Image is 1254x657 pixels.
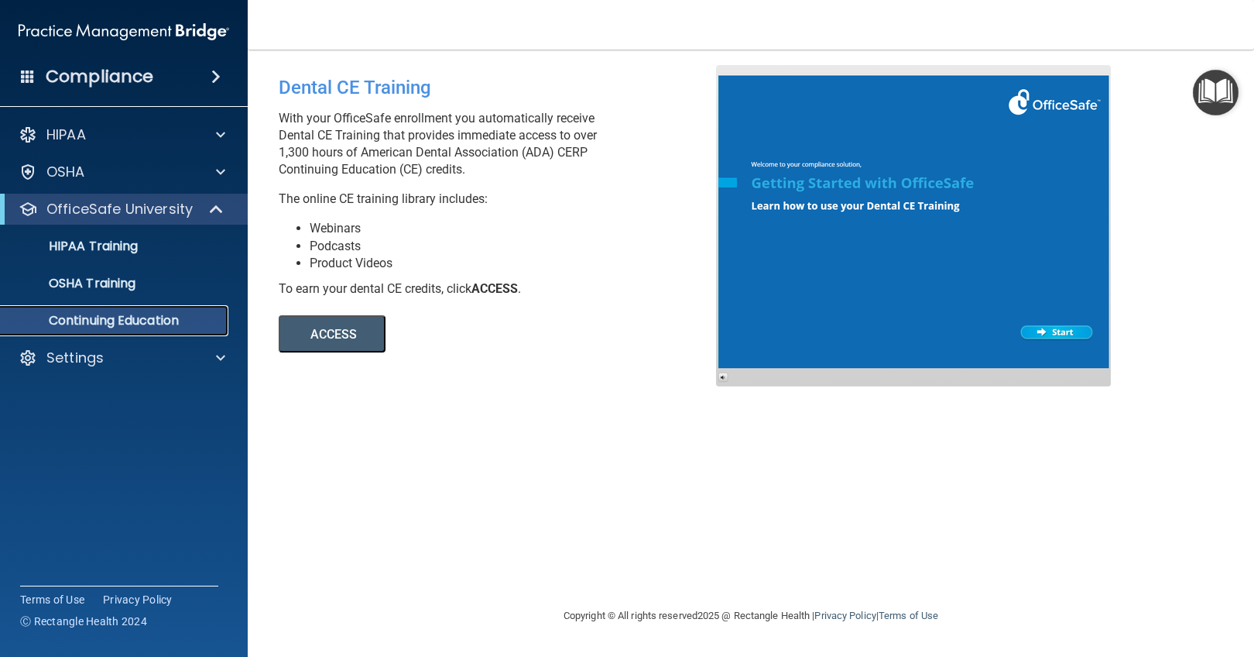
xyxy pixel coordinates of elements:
[986,547,1235,609] iframe: Drift Widget Chat Controller
[19,16,229,47] img: PMB logo
[10,276,135,291] p: OSHA Training
[46,66,153,88] h4: Compliance
[279,315,385,353] button: ACCESS
[279,329,702,341] a: ACCESS
[279,280,728,298] div: To earn your dental CE credits, click .
[19,126,225,144] a: HIPAA
[310,220,728,237] li: Webinars
[879,610,938,621] a: Terms of Use
[19,200,224,218] a: OfficeSafe University
[1193,70,1239,115] button: Open Resource Center
[10,239,138,254] p: HIPAA Training
[471,281,518,296] b: ACCESS
[46,163,85,181] p: OSHA
[19,163,225,181] a: OSHA
[279,65,728,110] div: Dental CE Training
[10,313,221,328] p: Continuing Education
[814,610,875,621] a: Privacy Policy
[310,238,728,255] li: Podcasts
[20,614,147,629] span: Ⓒ Rectangle Health 2024
[279,191,728,208] p: The online CE training library includes:
[46,200,193,218] p: OfficeSafe University
[310,255,728,272] li: Product Videos
[19,349,225,367] a: Settings
[468,591,1033,641] div: Copyright © All rights reserved 2025 @ Rectangle Health | |
[46,349,104,367] p: Settings
[279,110,728,178] p: With your OfficeSafe enrollment you automatically receive Dental CE Training that provides immedi...
[20,592,84,607] a: Terms of Use
[103,592,173,607] a: Privacy Policy
[46,126,86,144] p: HIPAA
